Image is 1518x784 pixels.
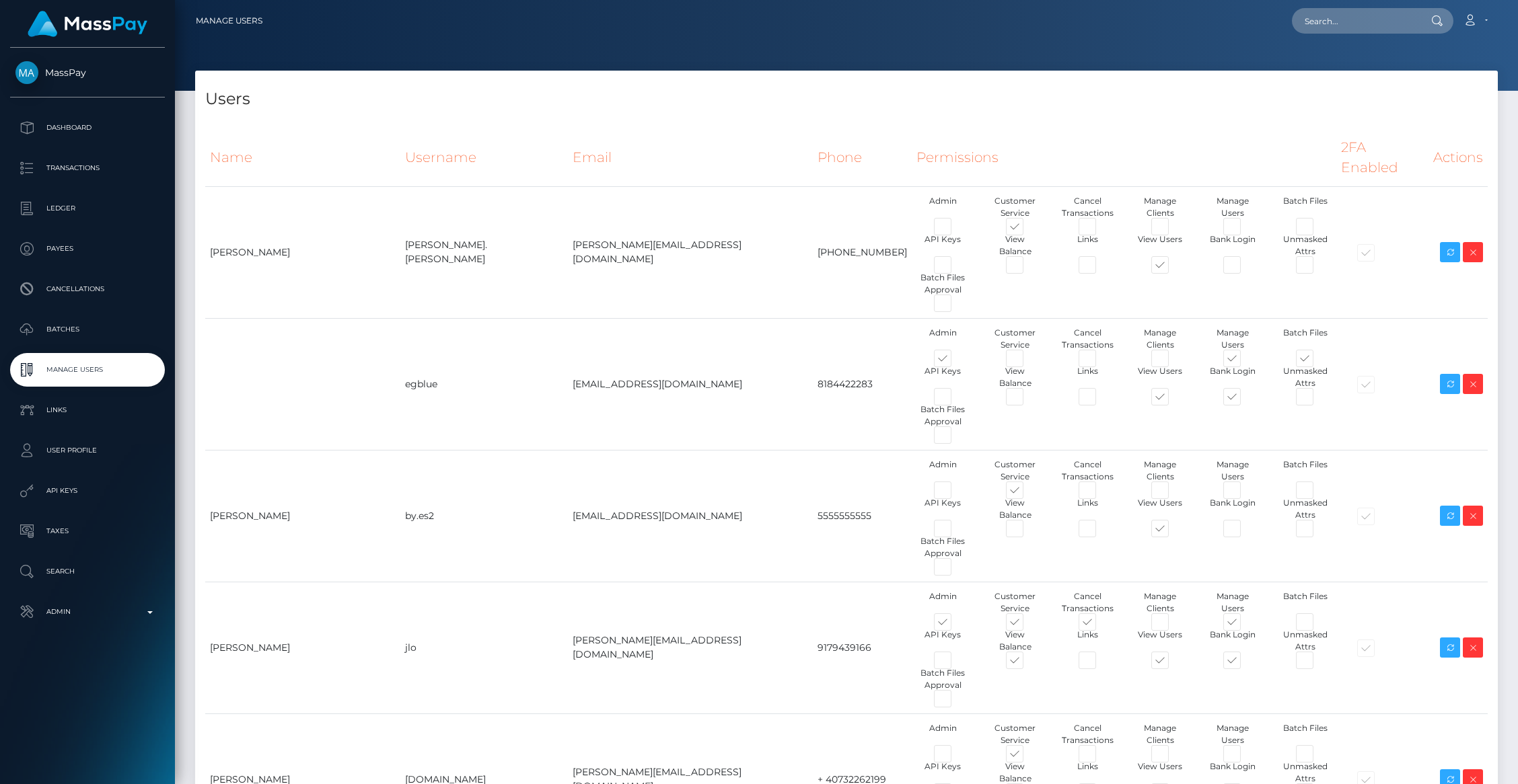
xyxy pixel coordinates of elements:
div: Batch Files Approval [906,535,979,559]
div: Batch Files [1269,722,1342,746]
img: MassPay [15,61,38,84]
div: View Balance [979,629,1052,653]
td: [PERSON_NAME][EMAIL_ADDRESS][DOMAIN_NAME] [568,582,814,713]
div: View Balance [979,365,1052,389]
div: Customer Service [979,195,1052,219]
p: Transactions [15,158,159,178]
a: Ledger [10,192,165,225]
div: View Balance [979,497,1052,521]
td: [PERSON_NAME][EMAIL_ADDRESS][DOMAIN_NAME] [568,186,814,318]
div: Bank Login [1196,365,1269,389]
div: View Users [1124,629,1196,653]
div: Batch Files Approval [906,403,979,428]
th: Permissions [912,129,1336,186]
div: Unmasked Attrs [1269,233,1342,258]
div: API Keys [906,233,979,258]
th: Email [568,129,814,186]
div: Batch Files [1269,590,1342,615]
a: Taxes [10,514,165,548]
div: Manage Clients [1124,722,1196,746]
div: Manage Clients [1124,195,1196,219]
th: Phone [813,129,912,186]
div: Links [1052,365,1124,389]
td: 5555555555 [813,450,912,582]
div: API Keys [906,497,979,521]
div: Manage Clients [1124,327,1196,351]
p: API Keys [15,481,159,501]
div: Manage Users [1196,590,1269,615]
div: Links [1052,233,1124,258]
p: Manage Users [15,360,159,380]
p: Ledger [15,198,159,219]
p: User Profile [15,440,159,461]
a: Cancellations [10,272,165,306]
th: Name [205,129,400,186]
p: Batches [15,319,159,340]
div: View Users [1124,233,1196,258]
a: Manage Users [196,7,262,35]
div: Customer Service [979,327,1052,351]
td: by.es2 [400,450,568,582]
td: [EMAIL_ADDRESS][DOMAIN_NAME] [568,450,814,582]
td: [EMAIL_ADDRESS][DOMAIN_NAME] [568,318,814,450]
div: Customer Service [979,722,1052,746]
th: 2FA Enabled [1336,129,1429,186]
p: Search [15,561,159,582]
td: jlo [400,582,568,713]
td: 8184422283 [813,318,912,450]
a: Manage Users [10,353,165,387]
div: Unmasked Attrs [1269,365,1342,389]
div: Manage Clients [1124,590,1196,615]
p: Links [15,400,159,420]
p: Dashboard [15,118,159,138]
td: [PERSON_NAME].[PERSON_NAME] [400,186,568,318]
div: API Keys [906,629,979,653]
div: Batch Files [1269,327,1342,351]
td: [PERSON_NAME] [205,450,400,582]
div: Batch Files Approval [906,667,979,691]
div: Bank Login [1196,233,1269,258]
a: Search [10,555,165,588]
td: [PERSON_NAME] [205,186,400,318]
div: Unmasked Attrs [1269,497,1342,521]
td: [PHONE_NUMBER] [813,186,912,318]
div: Bank Login [1196,497,1269,521]
a: Transactions [10,151,165,185]
div: Manage Users [1196,327,1269,351]
h4: Users [205,87,1488,111]
div: Batch Files Approval [906,272,979,296]
p: Payees [15,239,159,259]
div: Cancel Transactions [1052,459,1124,483]
th: Actions [1429,129,1488,186]
a: API Keys [10,474,165,508]
img: MassPay Logo [28,11,147,37]
div: Cancel Transactions [1052,327,1124,351]
div: Admin [906,327,979,351]
div: Admin [906,195,979,219]
div: Manage Users [1196,195,1269,219]
div: Admin [906,722,979,746]
div: Customer Service [979,590,1052,615]
div: Cancel Transactions [1052,195,1124,219]
div: Admin [906,459,979,483]
div: Customer Service [979,459,1052,483]
a: Dashboard [10,111,165,145]
a: User Profile [10,434,165,467]
div: View Balance [979,233,1052,258]
a: Links [10,393,165,427]
a: Admin [10,595,165,629]
div: Unmasked Attrs [1269,629,1342,653]
div: Cancel Transactions [1052,590,1124,615]
p: Admin [15,602,159,622]
div: View Users [1124,365,1196,389]
th: Username [400,129,568,186]
a: Payees [10,232,165,266]
div: Manage Clients [1124,459,1196,483]
div: Admin [906,590,979,615]
a: Batches [10,313,165,346]
span: MassPay [10,67,165,79]
div: API Keys [906,365,979,389]
div: Manage Users [1196,459,1269,483]
div: View Users [1124,497,1196,521]
p: Taxes [15,521,159,541]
